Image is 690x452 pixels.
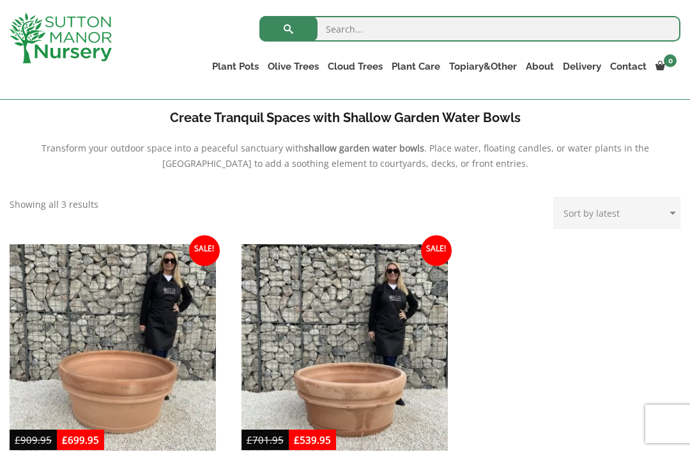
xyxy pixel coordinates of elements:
[553,197,680,229] select: Shop order
[247,433,252,446] span: £
[521,58,558,75] a: About
[62,433,68,446] span: £
[10,197,98,212] p: Showing all 3 results
[42,142,304,154] span: Transform your outdoor space into a peaceful sanctuary with
[421,235,452,266] span: Sale!
[294,433,331,446] bdi: 539.95
[558,58,606,75] a: Delivery
[304,142,424,154] b: shallow garden water bowls
[241,244,448,451] img: Terracotta Tuscan Pot Shallow Bowl 100 (Handmade)
[323,58,387,75] a: Cloud Trees
[170,110,521,125] b: Create Tranquil Spaces with Shallow Garden Water Bowls
[189,235,220,266] span: Sale!
[606,58,651,75] a: Contact
[10,13,112,63] img: logo
[387,58,445,75] a: Plant Care
[15,433,20,446] span: £
[294,433,300,446] span: £
[62,433,99,446] bdi: 699.95
[664,54,677,67] span: 0
[259,16,680,42] input: Search...
[445,58,521,75] a: Topiary&Other
[263,58,323,75] a: Olive Trees
[10,244,216,451] img: Terracotta Tuscan Pot Shallow Bowl 110 (Handmade)
[247,433,284,446] bdi: 701.95
[15,433,52,446] bdi: 909.95
[651,58,680,75] a: 0
[208,58,263,75] a: Plant Pots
